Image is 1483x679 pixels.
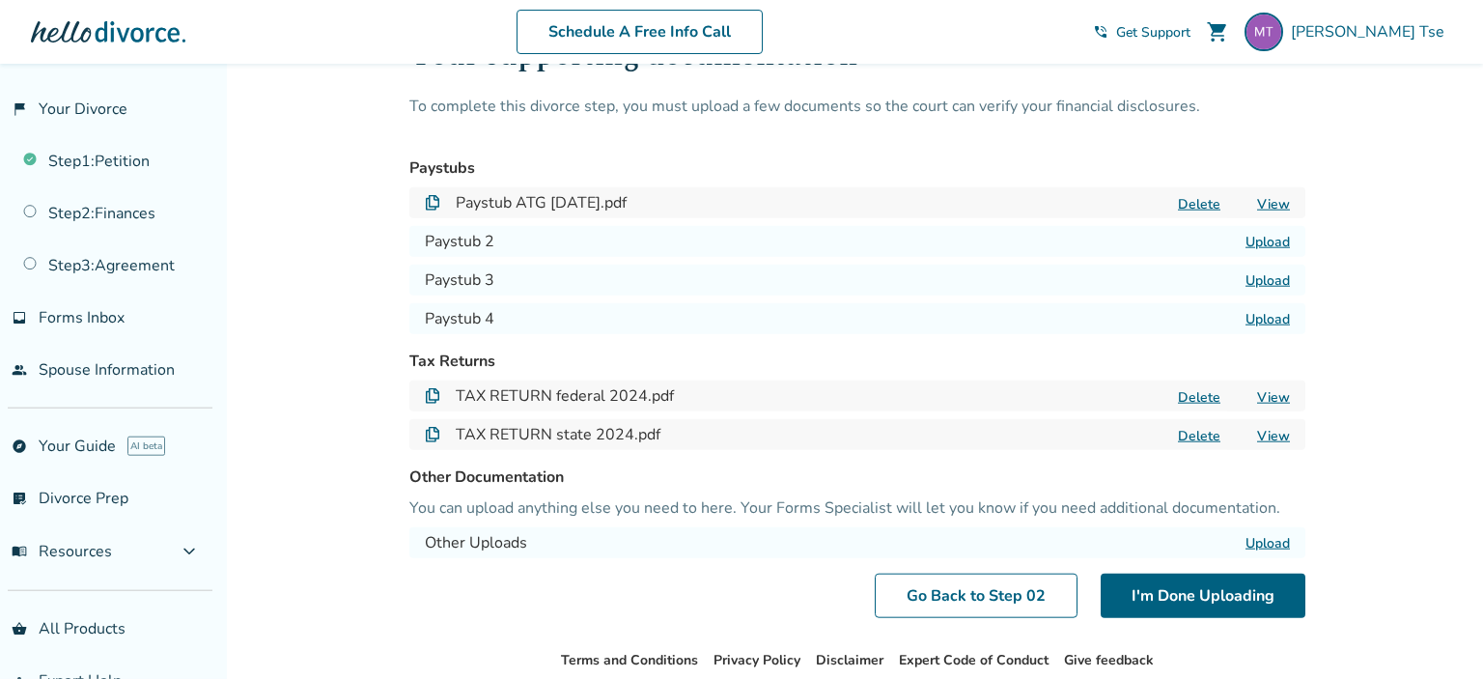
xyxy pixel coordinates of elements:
label: Upload [1245,534,1290,552]
a: View [1257,388,1290,407]
img: Document [425,195,440,211]
h4: Other Uploads [425,531,527,554]
span: flag_2 [12,101,27,117]
span: list_alt_check [12,491,27,506]
span: Forms Inbox [39,307,125,328]
li: Disclaimer [816,649,883,672]
span: people [12,362,27,378]
span: Resources [12,541,112,562]
img: Document [425,388,440,404]
a: Go Back to Step 02 [875,574,1077,618]
a: phone_in_talkGet Support [1093,23,1190,42]
span: inbox [12,310,27,325]
h3: Other Documentation [409,466,1305,489]
span: [PERSON_NAME] Tse [1291,21,1452,42]
h3: Tax Returns [409,350,1305,373]
p: You can upload anything else you need to here. Your Forms Specialist will let you know if you nee... [409,496,1305,520]
a: View [1257,195,1290,213]
li: Give feedback [1064,649,1154,672]
span: AI beta [127,437,165,456]
a: Privacy Policy [714,651,800,669]
h4: Paystub 4 [425,307,494,330]
h3: Paystubs [409,156,1305,180]
h4: Paystub 3 [425,269,494,292]
h4: TAX RETURN federal 2024.pdf [456,384,674,408]
span: Get Support [1116,23,1190,42]
button: Delete [1172,426,1226,446]
h4: TAX RETURN state 2024.pdf [456,423,660,446]
span: phone_in_talk [1093,24,1108,40]
a: Terms and Conditions [561,651,698,669]
span: menu_book [12,544,27,559]
span: shopping_cart [1206,20,1229,43]
span: shopping_basket [12,621,27,637]
a: Expert Code of Conduct [899,651,1049,669]
a: Schedule A Free Info Call [517,10,763,54]
img: tserefina@gmail.com [1245,13,1283,51]
label: Upload [1245,271,1290,290]
span: expand_more [178,540,201,563]
h4: Paystub ATG [DATE].pdf [456,191,627,214]
button: Delete [1172,387,1226,408]
h4: Paystub 2 [425,230,494,253]
button: Delete [1172,194,1226,214]
span: explore [12,439,27,454]
a: View [1257,427,1290,445]
label: Upload [1245,233,1290,251]
label: Upload [1245,310,1290,328]
img: Document [425,427,440,442]
p: To complete this divorce step, you must upload a few documents so the court can verify your finan... [409,95,1305,141]
button: I'm Done Uploading [1101,574,1305,618]
iframe: Chat Widget [1386,586,1483,679]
